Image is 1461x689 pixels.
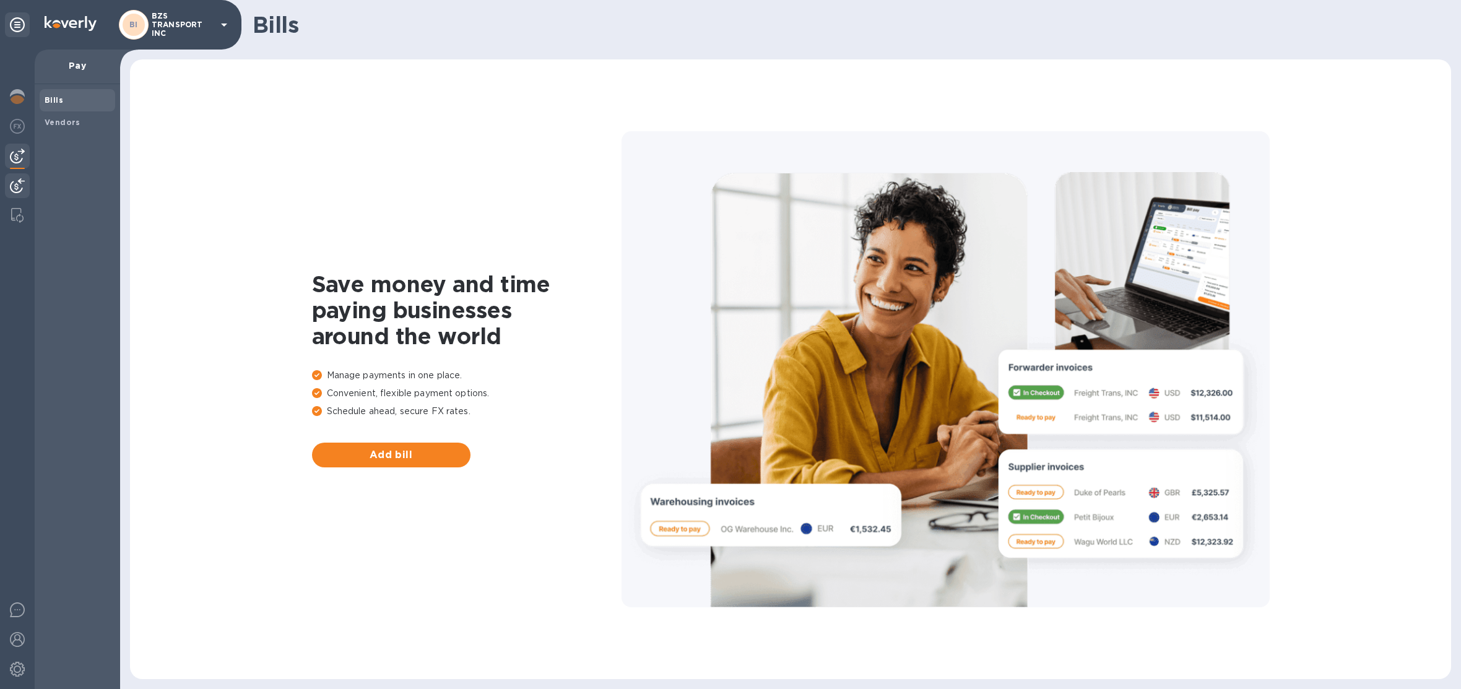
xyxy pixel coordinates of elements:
[312,443,470,467] button: Add bill
[312,387,622,400] p: Convenient, flexible payment options.
[253,12,1441,38] h1: Bills
[312,271,622,349] h1: Save money and time paying businesses around the world
[129,20,138,29] b: BI
[312,405,622,418] p: Schedule ahead, secure FX rates.
[322,448,461,462] span: Add bill
[152,12,214,38] p: BZS TRANSPORT INC
[10,119,25,134] img: Foreign exchange
[45,16,97,31] img: Logo
[45,95,63,105] b: Bills
[5,12,30,37] div: Unpin categories
[312,369,622,382] p: Manage payments in one place.
[45,59,110,72] p: Pay
[45,118,80,127] b: Vendors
